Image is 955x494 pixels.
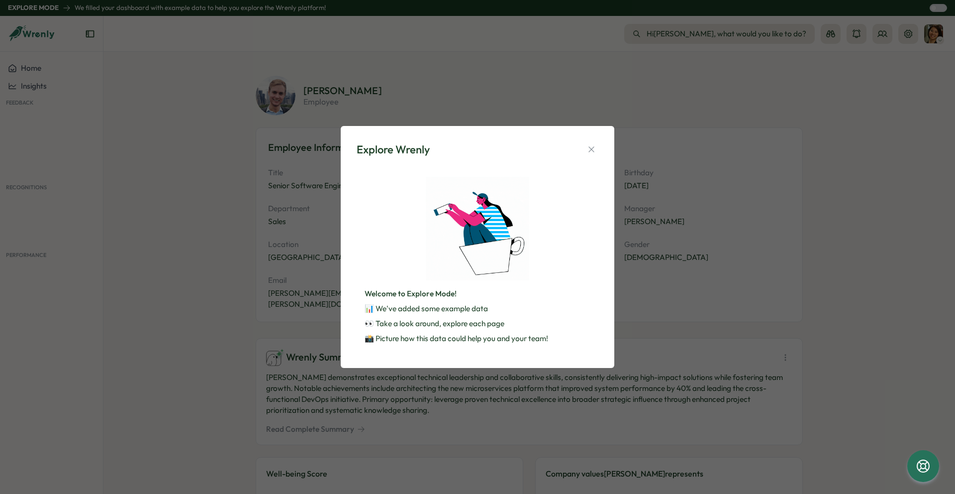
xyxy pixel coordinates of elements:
[365,318,590,329] p: 👀 Take a look around, explore each page
[365,333,590,344] p: 📸 Picture how this data could help you and your team!
[365,288,590,299] p: Welcome to Explore Mode!
[357,142,430,157] div: Explore Wrenly
[365,303,590,314] p: 📊 We've added some example data
[426,177,529,280] img: Explore Wrenly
